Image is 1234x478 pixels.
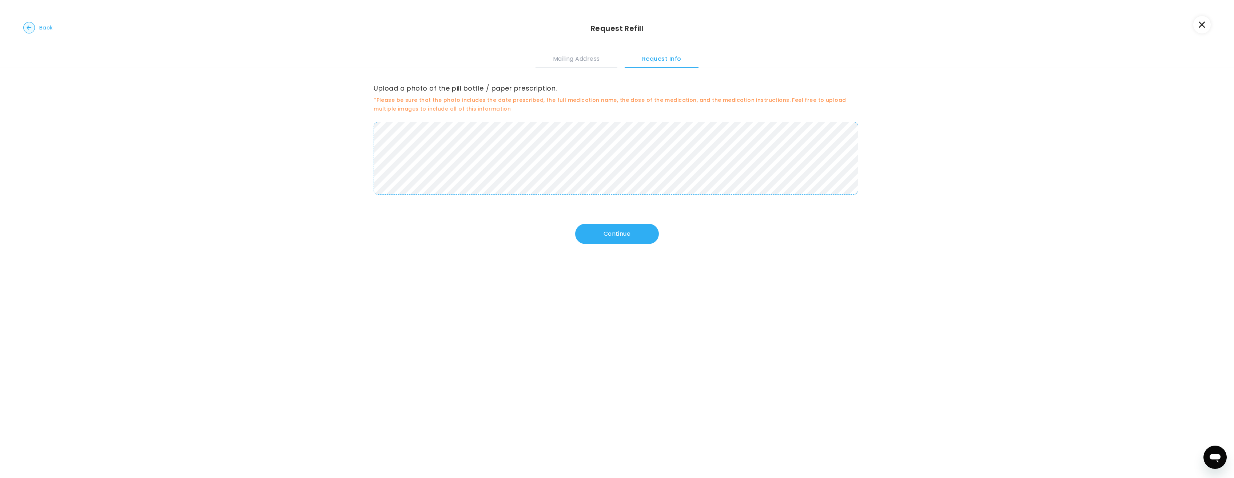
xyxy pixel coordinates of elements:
[23,22,53,33] button: Back
[575,224,659,244] button: Continue
[625,48,699,68] button: Request Info
[536,48,617,68] button: Mailing Address
[374,96,860,113] span: *Please be sure that the photo includes the date prescribed, the full medication name, the dose o...
[1203,446,1227,469] iframe: Button to launch messaging window
[374,83,860,94] label: Upload a photo of the pill bottle / paper prescription.
[39,23,53,33] span: Back
[591,23,644,33] h3: Request Refill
